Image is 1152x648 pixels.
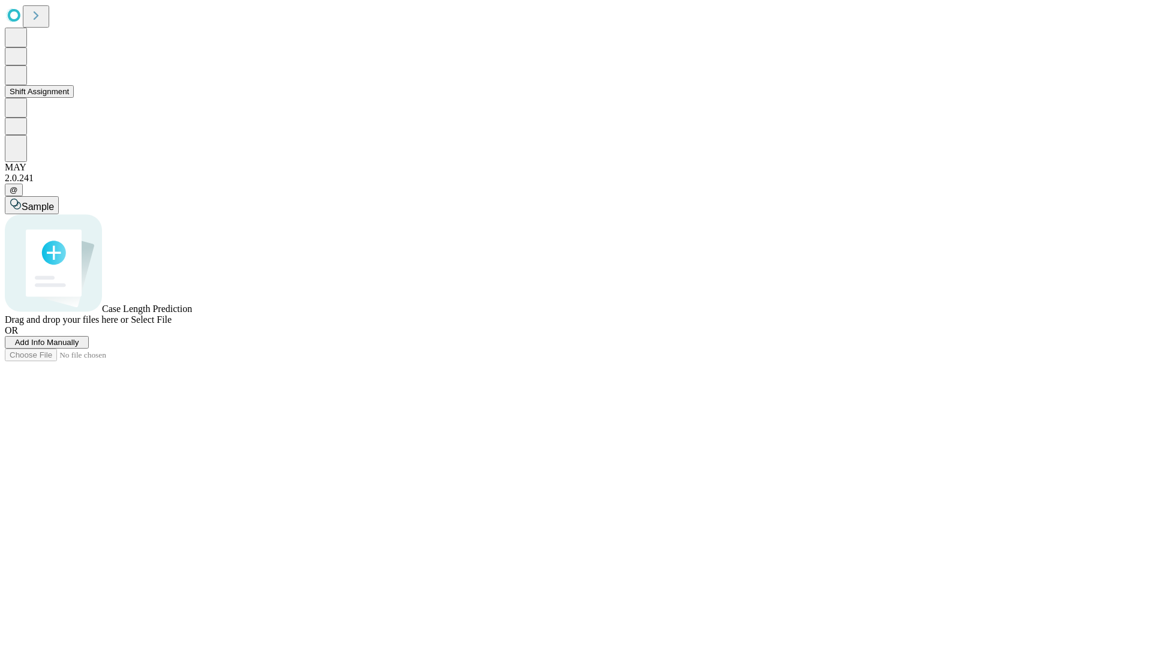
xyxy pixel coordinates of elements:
[10,185,18,194] span: @
[5,336,89,349] button: Add Info Manually
[5,184,23,196] button: @
[131,314,172,325] span: Select File
[5,162,1147,173] div: MAY
[5,173,1147,184] div: 2.0.241
[5,314,128,325] span: Drag and drop your files here or
[5,85,74,98] button: Shift Assignment
[15,338,79,347] span: Add Info Manually
[5,196,59,214] button: Sample
[22,202,54,212] span: Sample
[102,304,192,314] span: Case Length Prediction
[5,325,18,335] span: OR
